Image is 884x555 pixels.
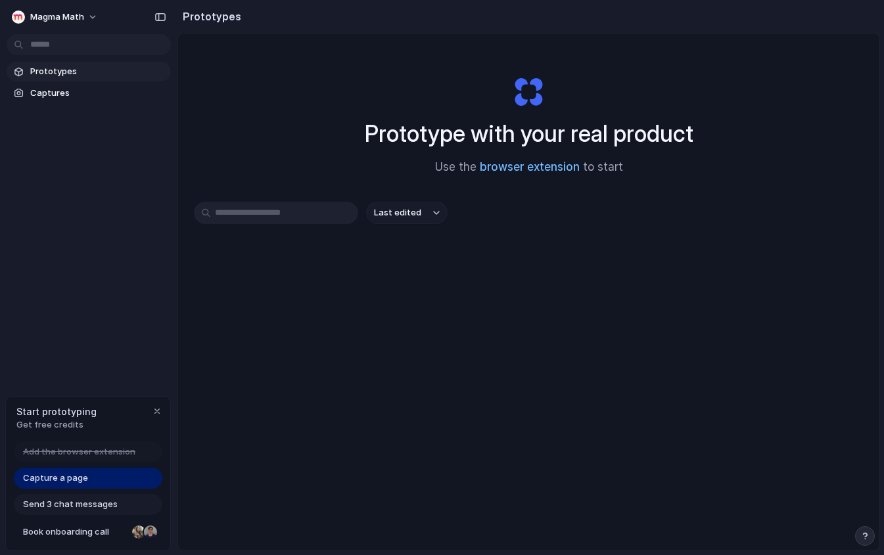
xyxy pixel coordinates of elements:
[30,11,84,24] span: Magma Math
[7,7,105,28] button: Magma Math
[23,472,88,485] span: Capture a page
[365,116,693,151] h1: Prototype with your real product
[30,87,166,100] span: Captures
[23,525,127,539] span: Book onboarding call
[366,202,448,224] button: Last edited
[16,405,97,418] span: Start prototyping
[14,522,162,543] a: Book onboarding call
[435,159,623,176] span: Use the to start
[16,418,97,432] span: Get free credits
[177,9,241,24] h2: Prototypes
[23,498,118,511] span: Send 3 chat messages
[23,445,135,458] span: Add the browser extension
[480,160,580,173] a: browser extension
[7,62,171,81] a: Prototypes
[7,83,171,103] a: Captures
[30,65,166,78] span: Prototypes
[374,206,421,219] span: Last edited
[131,524,147,540] div: Nicole Kubica
[143,524,158,540] div: Christian Iacullo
